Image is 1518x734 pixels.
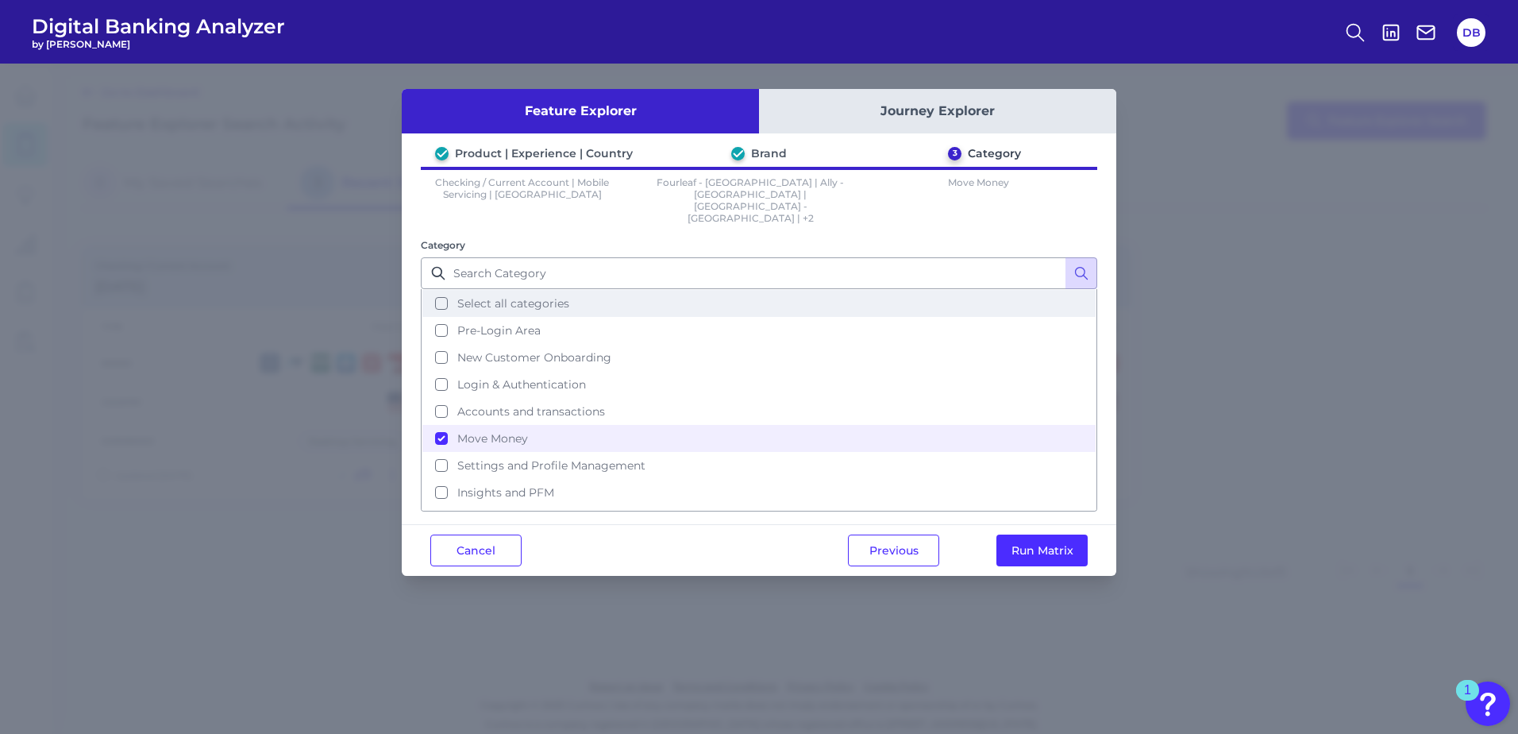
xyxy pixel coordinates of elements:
div: Product | Experience | Country [455,146,633,160]
div: 1 [1464,690,1471,711]
p: Move Money [877,176,1081,224]
button: Previous [848,535,939,566]
p: Fourleaf - [GEOGRAPHIC_DATA] | Ally - [GEOGRAPHIC_DATA] | [GEOGRAPHIC_DATA] - [GEOGRAPHIC_DATA] | +2 [649,176,853,224]
span: Settings and Profile Management [457,458,645,473]
button: Cancel [430,535,522,566]
button: Accounts and transactions [422,398,1096,425]
button: Move Money [422,425,1096,452]
span: Digital Banking Analyzer [32,14,285,38]
button: Insights and PFM [422,479,1096,506]
button: Select all categories [422,290,1096,317]
button: Run Matrix [996,535,1088,566]
button: Pre-Login Area [422,317,1096,344]
button: Alerts [422,506,1096,533]
span: Pre-Login Area [457,323,541,338]
input: Search Category [421,257,1097,289]
button: Feature Explorer [402,89,759,133]
button: DB [1457,18,1485,47]
span: Move Money [457,431,528,446]
button: New Customer Onboarding [422,344,1096,371]
span: Insights and PFM [457,485,554,500]
button: Open Resource Center, 1 new notification [1466,682,1510,726]
button: Login & Authentication [422,371,1096,398]
div: Brand [751,146,787,160]
span: Accounts and transactions [457,404,605,419]
span: by [PERSON_NAME] [32,38,285,50]
label: Category [421,239,465,251]
div: Category [968,146,1021,160]
button: Settings and Profile Management [422,452,1096,479]
span: New Customer Onboarding [457,350,611,365]
p: Checking / Current Account | Mobile Servicing | [GEOGRAPHIC_DATA] [421,176,624,224]
span: Select all categories [457,296,569,311]
div: 3 [948,147,961,160]
span: Login & Authentication [457,377,586,392]
button: Journey Explorer [759,89,1116,133]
